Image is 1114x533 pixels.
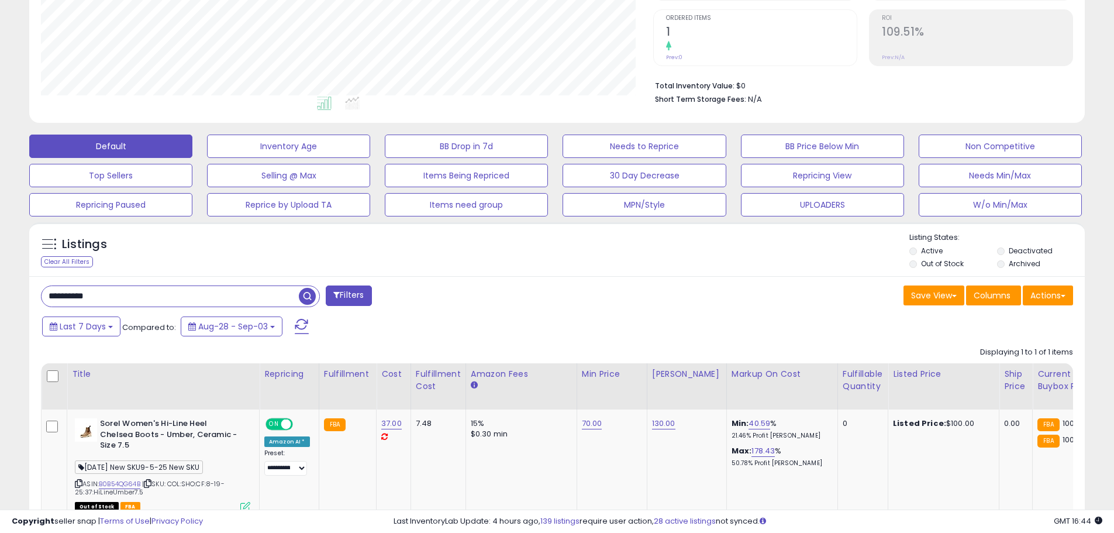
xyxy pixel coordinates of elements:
[655,81,734,91] b: Total Inventory Value:
[267,419,281,429] span: ON
[471,368,572,380] div: Amazon Fees
[1063,418,1074,429] span: 100
[326,286,371,306] button: Filters
[919,164,1082,187] button: Needs Min/Max
[1009,246,1053,256] label: Deactivated
[1004,418,1023,429] div: 0.00
[582,368,642,380] div: Min Price
[198,321,268,332] span: Aug-28 - Sep-03
[726,363,837,410] th: The percentage added to the cost of goods (COGS) that forms the calculator for Min & Max prices.
[60,321,106,332] span: Last 7 Days
[75,460,203,474] span: [DATE] New SKU9-5-25 New SKU
[1054,515,1102,527] span: 2025-09-11 16:44 GMT
[75,418,97,442] img: 21k07Z-qpxL._SL40_.jpg
[732,432,829,440] p: 21.46% Profit [PERSON_NAME]
[655,78,1064,92] li: $0
[41,256,93,267] div: Clear All Filters
[471,418,568,429] div: 15%
[843,418,879,429] div: 0
[207,135,370,158] button: Inventory Age
[1063,434,1086,445] span: 100.98
[151,515,203,527] a: Privacy Policy
[207,193,370,216] button: Reprice by Upload TA
[291,419,310,429] span: OFF
[893,368,994,380] div: Listed Price
[1037,435,1059,448] small: FBA
[122,322,176,333] span: Compared to:
[921,246,943,256] label: Active
[966,286,1021,305] button: Columns
[385,193,548,216] button: Items need group
[471,429,568,439] div: $0.30 min
[732,446,829,467] div: %
[12,515,54,527] strong: Copyright
[903,286,964,305] button: Save View
[385,135,548,158] button: BB Drop in 7d
[563,164,726,187] button: 30 Day Decrease
[748,94,762,105] span: N/A
[12,516,203,527] div: seller snap | |
[1023,286,1073,305] button: Actions
[563,135,726,158] button: Needs to Reprice
[381,368,406,380] div: Cost
[749,418,770,429] a: 40.59
[980,347,1073,358] div: Displaying 1 to 1 of 1 items
[324,418,346,431] small: FBA
[72,368,254,380] div: Title
[563,193,726,216] button: MPN/Style
[921,259,964,269] label: Out of Stock
[540,515,580,527] a: 139 listings
[264,449,310,476] div: Preset:
[1009,259,1040,269] label: Archived
[732,418,829,440] div: %
[394,516,1102,527] div: Last InventoryLab Update: 4 hours ago, require user action, not synced.
[1037,418,1059,431] small: FBA
[974,290,1010,301] span: Columns
[42,317,120,336] button: Last 7 Days
[100,515,150,527] a: Terms of Use
[100,418,242,454] b: Sorel Women's Hi-Line Heel Chelsea Boots - Umber, Ceramic - Size 7.5
[385,164,548,187] button: Items Being Repriced
[751,445,775,457] a: 178.43
[1037,368,1098,393] div: Current Buybox Price
[741,193,904,216] button: UPLOADERS
[264,368,314,380] div: Repricing
[652,368,722,380] div: [PERSON_NAME]
[29,193,192,216] button: Repricing Paused
[99,479,140,489] a: B0B54QG64B
[416,418,457,429] div: 7.48
[416,368,461,393] div: Fulfillment Cost
[882,25,1072,41] h2: 109.51%
[62,236,107,253] h5: Listings
[582,418,602,429] a: 70.00
[741,135,904,158] button: BB Price Below Min
[207,164,370,187] button: Selling @ Max
[654,515,716,527] a: 28 active listings
[732,445,752,456] b: Max:
[732,459,829,467] p: 50.78% Profit [PERSON_NAME]
[471,380,478,391] small: Amazon Fees.
[882,15,1072,22] span: ROI
[843,368,883,393] div: Fulfillable Quantity
[732,368,833,380] div: Markup on Cost
[1004,368,1027,393] div: Ship Price
[75,479,225,497] span: | SKU: COL:SHO:CF:8-19-25:37:HiLineUmber7.5
[655,94,746,104] b: Short Term Storage Fees:
[666,54,682,61] small: Prev: 0
[29,164,192,187] button: Top Sellers
[882,54,905,61] small: Prev: N/A
[893,418,990,429] div: $100.00
[893,418,946,429] b: Listed Price:
[264,436,310,447] div: Amazon AI *
[666,15,857,22] span: Ordered Items
[741,164,904,187] button: Repricing View
[732,418,749,429] b: Min:
[919,135,1082,158] button: Non Competitive
[666,25,857,41] h2: 1
[919,193,1082,216] button: W/o Min/Max
[652,418,675,429] a: 130.00
[909,232,1085,243] p: Listing States:
[29,135,192,158] button: Default
[324,368,371,380] div: Fulfillment
[181,317,282,336] button: Aug-28 - Sep-03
